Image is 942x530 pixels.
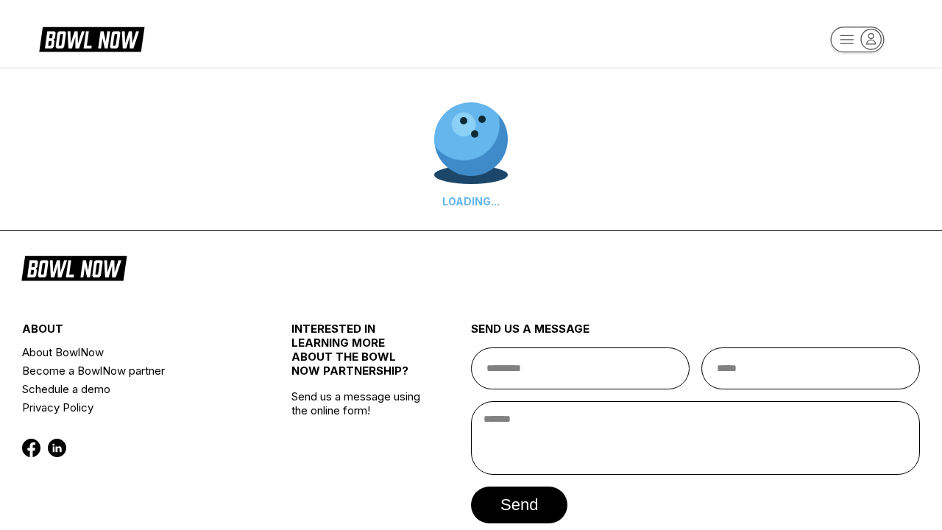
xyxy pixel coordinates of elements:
[22,380,247,398] a: Schedule a demo
[471,322,920,347] div: send us a message
[291,322,426,389] div: INTERESTED IN LEARNING MORE ABOUT THE BOWL NOW PARTNERSHIP?
[22,398,247,417] a: Privacy Policy
[434,195,508,208] div: LOADING...
[22,343,247,361] a: About BowlNow
[22,361,247,380] a: Become a BowlNow partner
[471,487,567,523] button: send
[22,322,247,343] div: about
